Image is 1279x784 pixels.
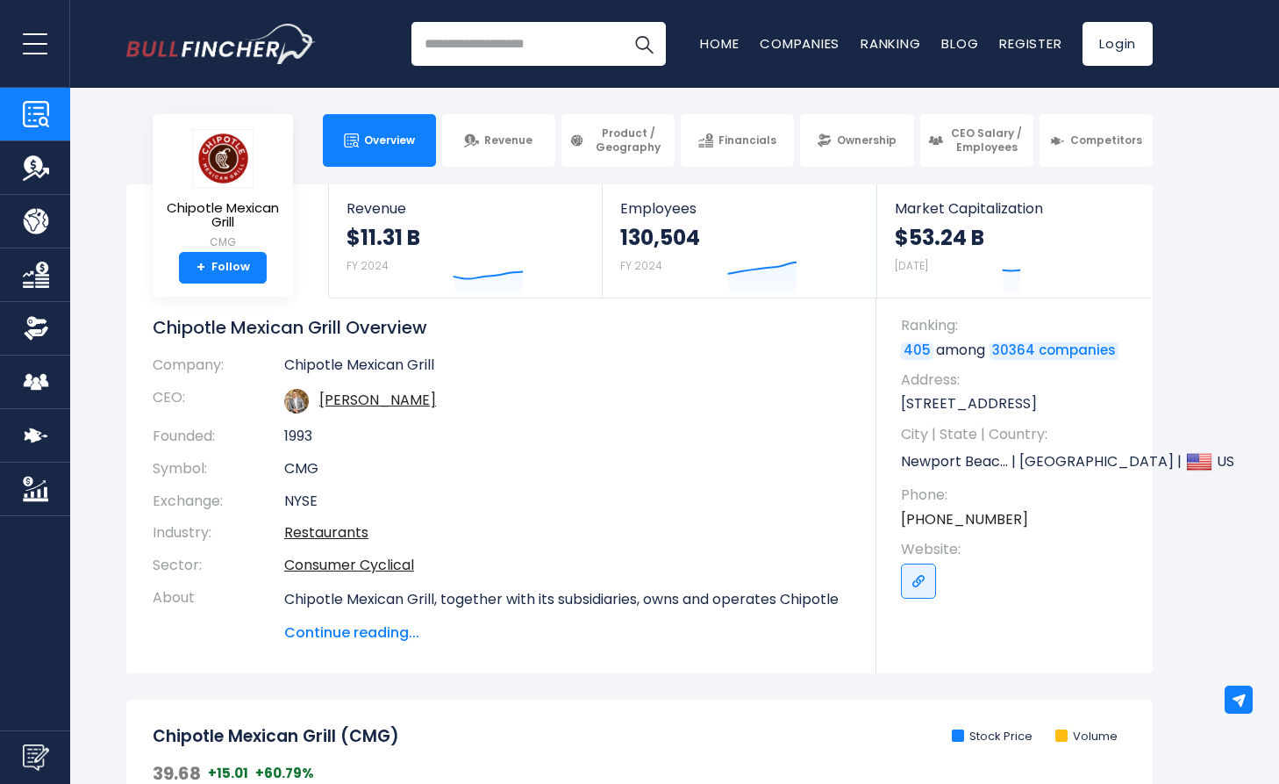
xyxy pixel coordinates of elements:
[153,517,284,550] th: Industry:
[484,133,532,147] span: Revenue
[284,421,850,453] td: 1993
[681,114,794,167] a: Financials
[620,224,700,251] strong: 130,504
[1083,22,1153,66] a: Login
[284,589,850,716] p: Chipotle Mexican Grill, together with its subsidiaries, owns and operates Chipotle Mexican Grill ...
[622,22,666,66] button: Search
[561,114,675,167] a: Product / Geography
[901,316,1135,335] span: Ranking:
[990,342,1118,360] a: 30364 companies
[323,114,436,167] a: Overview
[877,184,1151,298] a: Market Capitalization $53.24 B [DATE]
[1040,114,1153,167] a: Competitors
[442,114,555,167] a: Revenue
[208,765,248,782] span: +15.01
[153,486,284,518] th: Exchange:
[620,200,858,217] span: Employees
[153,453,284,486] th: Symbol:
[167,201,279,230] span: Chipotle Mexican Grill
[837,133,897,147] span: Ownership
[901,342,933,360] a: 405
[620,258,662,273] small: FY 2024
[153,582,284,644] th: About
[196,260,205,276] strong: +
[284,486,850,518] td: NYSE
[901,510,1028,529] a: [PHONE_NUMBER]
[153,726,399,748] h2: Chipotle Mexican Grill (CMG)
[1055,730,1118,744] li: Volume
[126,24,316,64] img: Bullfincher logo
[920,114,1033,167] a: CEO Salary / Employees
[948,126,1025,154] span: CEO Salary / Employees
[895,200,1133,217] span: Market Capitalization
[179,252,267,284] a: +Follow
[255,765,314,782] span: +60.79%
[284,453,850,486] td: CMG
[861,34,920,53] a: Ranking
[901,564,936,599] a: Go to link
[700,34,739,53] a: Home
[895,258,928,273] small: [DATE]
[153,316,850,339] h1: Chipotle Mexican Grill Overview
[901,486,1135,505] span: Phone:
[167,234,279,250] small: CMG
[153,421,284,453] th: Founded:
[364,133,415,147] span: Overview
[284,522,368,543] a: Restaurants
[126,24,315,64] a: Go to homepage
[153,550,284,582] th: Sector:
[329,184,602,298] a: Revenue $11.31 B FY 2024
[901,449,1135,475] p: Newport Beac... | [GEOGRAPHIC_DATA] | US
[1070,133,1142,147] span: Competitors
[347,200,584,217] span: Revenue
[901,370,1135,390] span: Address:
[941,34,978,53] a: Blog
[901,540,1135,559] span: Website:
[999,34,1061,53] a: Register
[153,356,284,382] th: Company:
[895,224,984,251] strong: $53.24 B
[760,34,840,53] a: Companies
[153,382,284,421] th: CEO:
[800,114,913,167] a: Ownership
[347,224,420,251] strong: $11.31 B
[589,126,667,154] span: Product / Geography
[166,128,280,252] a: Chipotle Mexican Grill CMG
[284,555,414,575] a: Consumer Cyclical
[347,258,389,273] small: FY 2024
[901,425,1135,444] span: City | State | Country:
[718,133,776,147] span: Financials
[901,341,1135,360] p: among
[284,389,309,414] img: scott-boatwright.jpg
[23,315,49,342] img: Ownership
[952,730,1032,744] li: Stock Price
[284,622,850,644] span: Continue reading...
[284,356,850,382] td: Chipotle Mexican Grill
[901,394,1135,414] p: [STREET_ADDRESS]
[603,184,875,298] a: Employees 130,504 FY 2024
[319,390,436,410] a: ceo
